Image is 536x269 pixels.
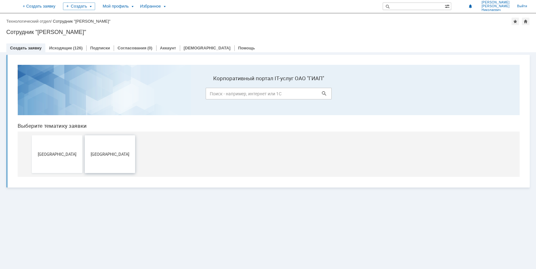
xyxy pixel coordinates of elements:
[482,4,510,8] span: [PERSON_NAME]
[117,46,146,50] a: Согласования
[49,46,72,50] a: Исходящие
[522,18,529,25] div: Сделать домашней страницей
[147,46,152,50] div: (0)
[511,18,519,25] div: Добавить в избранное
[238,46,255,50] a: Помощь
[8,4,13,9] img: logo
[74,92,121,97] span: [GEOGRAPHIC_DATA]
[6,29,530,35] div: Сотрудник "[PERSON_NAME]"
[6,19,53,24] div: /
[482,8,510,12] span: Николаевич
[8,4,13,9] a: Перейти на домашнюю страницу
[73,46,83,50] div: (126)
[5,63,507,69] header: Выберите тематику заявки
[90,46,110,50] a: Подписки
[193,15,319,22] label: Корпоративный портал IT-услуг ОАО "ГИАП"
[10,46,42,50] a: Создать заявку
[184,46,231,50] a: [DEMOGRAPHIC_DATA]
[6,19,51,24] a: Технологический отдел
[68,3,100,10] div: Создать
[19,76,70,113] button: [GEOGRAPHIC_DATA]
[72,76,123,113] button: [GEOGRAPHIC_DATA]
[160,46,176,50] a: Аккаунт
[21,92,68,97] span: [GEOGRAPHIC_DATA]
[482,1,510,4] span: [PERSON_NAME]
[193,28,319,40] input: Поиск - например, интернет или 1С
[53,19,111,24] div: Сотрудник "[PERSON_NAME]"
[445,3,451,9] span: Расширенный поиск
